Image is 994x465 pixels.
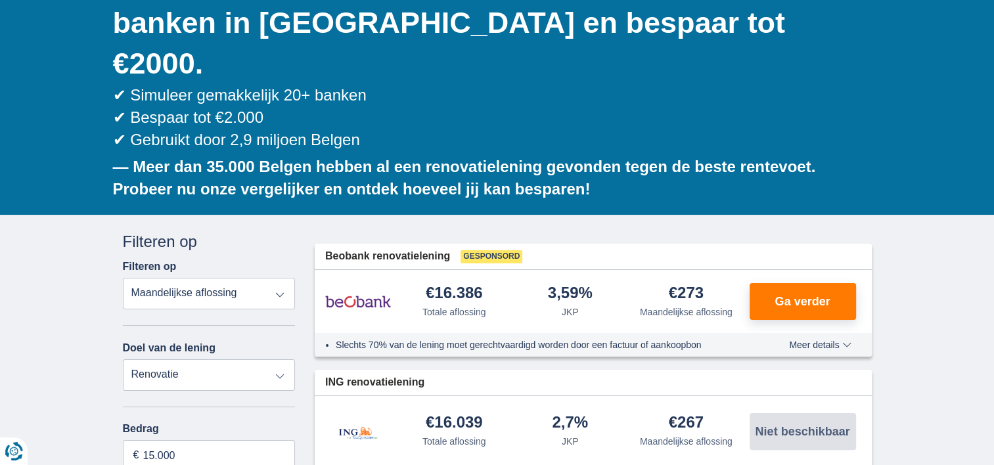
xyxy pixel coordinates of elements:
[113,84,872,152] div: ✔ Simuleer gemakkelijk 20+ banken ✔ Bespaar tot €2.000 ✔ Gebruikt door 2,9 miljoen Belgen
[750,413,856,450] button: Niet beschikbaar
[123,231,296,253] div: Filteren op
[426,414,483,432] div: €16.039
[426,285,483,303] div: €16.386
[325,285,391,318] img: product.pl.alt Beobank
[562,435,579,448] div: JKP
[461,250,522,263] span: Gesponsord
[640,435,733,448] div: Maandelijkse aflossing
[336,338,741,351] li: Slechts 70% van de lening moet gerechtvaardigd worden door een factuur of aankoopbon
[325,249,450,264] span: Beobank renovatielening
[133,448,139,463] span: €
[422,435,486,448] div: Totale aflossing
[750,283,856,320] button: Ga verder
[562,305,579,319] div: JKP
[113,158,816,198] b: — Meer dan 35.000 Belgen hebben al een renovatielening gevonden tegen de beste rentevoet. Probeer...
[669,285,704,303] div: €273
[775,296,830,307] span: Ga verder
[548,285,593,303] div: 3,59%
[123,261,177,273] label: Filteren op
[123,342,215,354] label: Doel van de lening
[552,414,588,432] div: 2,7%
[779,340,861,350] button: Meer details
[325,409,391,453] img: product.pl.alt ING
[640,305,733,319] div: Maandelijkse aflossing
[123,423,296,435] label: Bedrag
[789,340,851,349] span: Meer details
[669,414,704,432] div: €267
[422,305,486,319] div: Totale aflossing
[755,426,849,437] span: Niet beschikbaar
[325,375,424,390] span: ING renovatielening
